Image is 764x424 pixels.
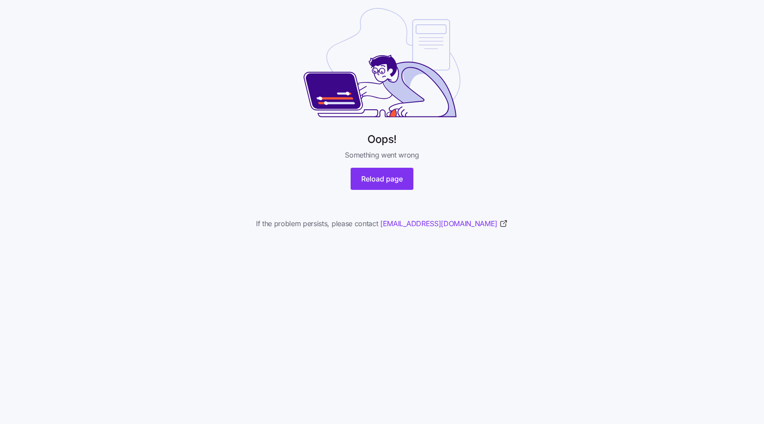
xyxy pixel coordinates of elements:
span: Reload page [361,173,403,184]
button: Reload page [351,168,413,190]
span: If the problem persists, please contact [256,218,508,229]
a: [EMAIL_ADDRESS][DOMAIN_NAME] [380,218,508,229]
span: Something went wrong [345,150,419,161]
h1: Oops! [367,132,397,146]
